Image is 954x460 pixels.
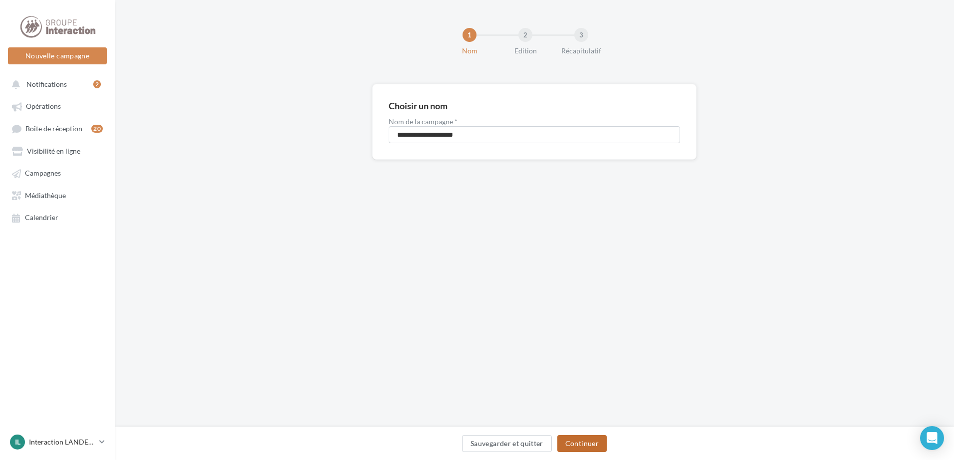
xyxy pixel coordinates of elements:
[26,102,61,111] span: Opérations
[462,435,552,452] button: Sauvegarder et quitter
[389,101,448,110] div: Choisir un nom
[8,47,107,64] button: Nouvelle campagne
[25,124,82,133] span: Boîte de réception
[6,97,109,115] a: Opérations
[6,208,109,226] a: Calendrier
[26,80,67,88] span: Notifications
[438,46,501,56] div: Nom
[25,191,66,200] span: Médiathèque
[93,80,101,88] div: 2
[549,46,613,56] div: Récapitulatif
[6,186,109,204] a: Médiathèque
[27,147,80,155] span: Visibilité en ligne
[389,118,680,125] label: Nom de la campagne *
[25,214,58,222] span: Calendrier
[463,28,477,42] div: 1
[6,142,109,160] a: Visibilité en ligne
[91,125,103,133] div: 20
[920,426,944,450] div: Open Intercom Messenger
[557,435,607,452] button: Continuer
[6,119,109,138] a: Boîte de réception20
[574,28,588,42] div: 3
[6,164,109,182] a: Campagnes
[15,437,20,447] span: IL
[493,46,557,56] div: Edition
[8,433,107,452] a: IL Interaction LANDERNEAU
[29,437,95,447] p: Interaction LANDERNEAU
[6,75,105,93] button: Notifications 2
[25,169,61,178] span: Campagnes
[518,28,532,42] div: 2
